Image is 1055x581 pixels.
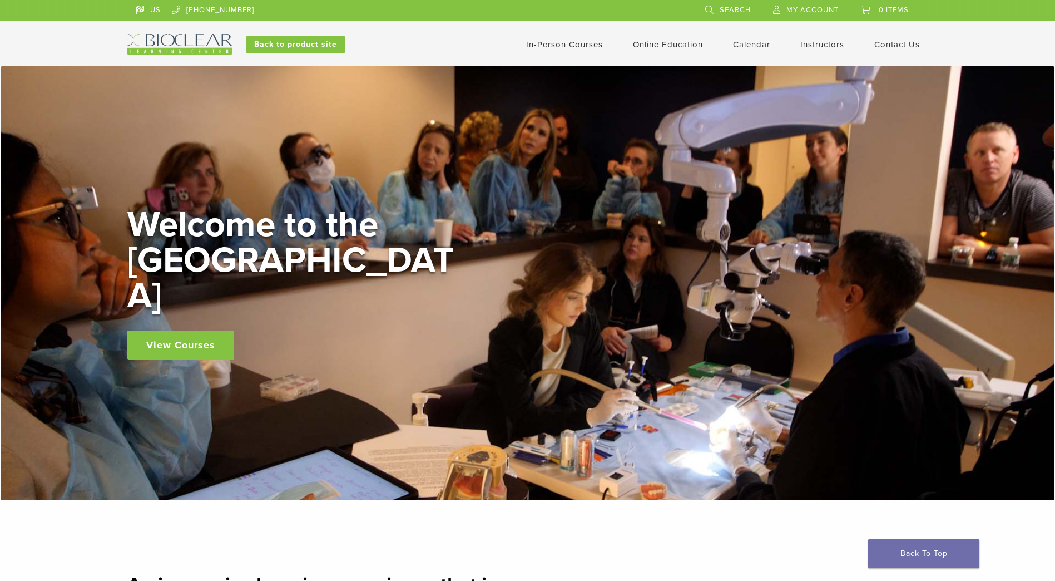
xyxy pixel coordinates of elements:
a: Calendar [733,40,770,50]
span: 0 items [879,6,909,14]
a: In-Person Courses [526,40,603,50]
span: My Account [786,6,839,14]
h2: Welcome to the [GEOGRAPHIC_DATA] [127,207,461,314]
img: Bioclear [127,34,232,55]
a: Contact Us [874,40,920,50]
a: View Courses [127,331,234,360]
a: Instructors [800,40,844,50]
a: Online Education [633,40,703,50]
a: Back To Top [868,539,979,568]
a: Back to product site [246,36,345,53]
span: Search [720,6,751,14]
